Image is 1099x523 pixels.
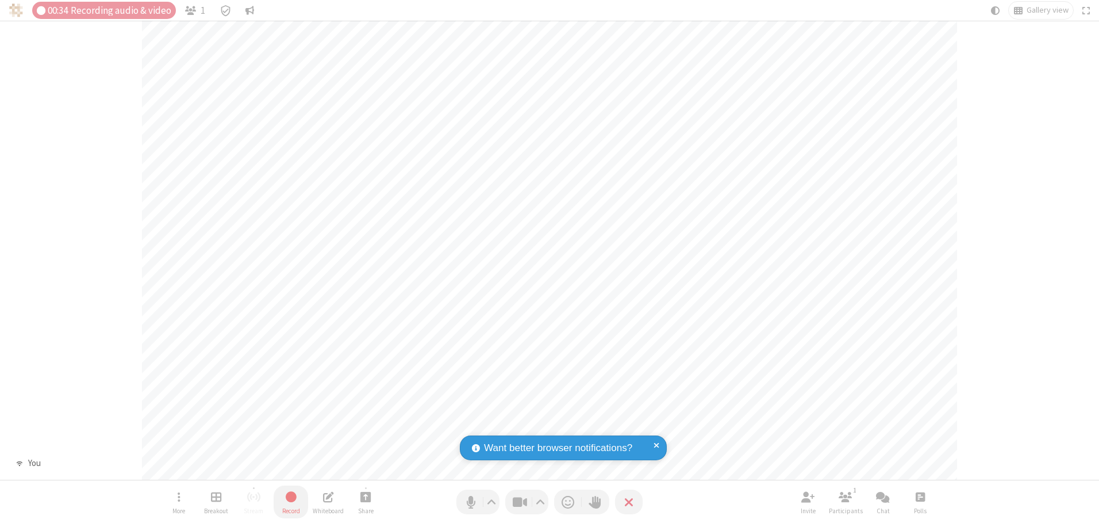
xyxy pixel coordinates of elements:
img: QA Selenium DO NOT DELETE OR CHANGE [9,3,23,17]
button: Fullscreen [1078,2,1095,19]
button: Open chat [866,486,900,518]
span: Record [282,507,300,514]
button: Stop recording [274,486,308,518]
button: Using system theme [986,2,1005,19]
button: Send a reaction [554,490,582,514]
span: Whiteboard [313,507,344,514]
button: End or leave meeting [615,490,643,514]
div: Audio & video [32,2,176,19]
button: Mute (Alt+A) [456,490,499,514]
button: Invite participants (Alt+I) [791,486,825,518]
span: More [172,507,185,514]
button: Manage Breakout Rooms [199,486,233,518]
button: Open poll [903,486,937,518]
span: Stream [244,507,263,514]
span: Want better browser notifications? [484,441,632,456]
button: Open menu [162,486,196,518]
div: 1 [850,485,860,495]
span: 1 [201,5,205,16]
button: Change layout [1009,2,1073,19]
span: Polls [914,507,927,514]
button: Stop video (Alt+V) [505,490,548,514]
span: Chat [877,507,890,514]
button: Open participant list [828,486,863,518]
button: Raise hand [582,490,609,514]
div: Meeting details Encryption enabled [214,2,236,19]
span: Breakout [204,507,228,514]
span: Recording audio & video [71,5,171,16]
button: Start sharing [348,486,383,518]
button: Audio settings [484,490,499,514]
button: Open shared whiteboard [311,486,345,518]
span: Invite [801,507,816,514]
div: You [24,457,45,470]
button: Unable to start streaming without first stopping recording [236,486,271,518]
span: Participants [829,507,863,514]
span: 00:34 [48,5,68,16]
span: Gallery view [1027,6,1069,15]
button: Video setting [533,490,548,514]
button: Conversation [241,2,259,19]
span: Share [358,507,374,514]
button: Open participant list [180,2,210,19]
